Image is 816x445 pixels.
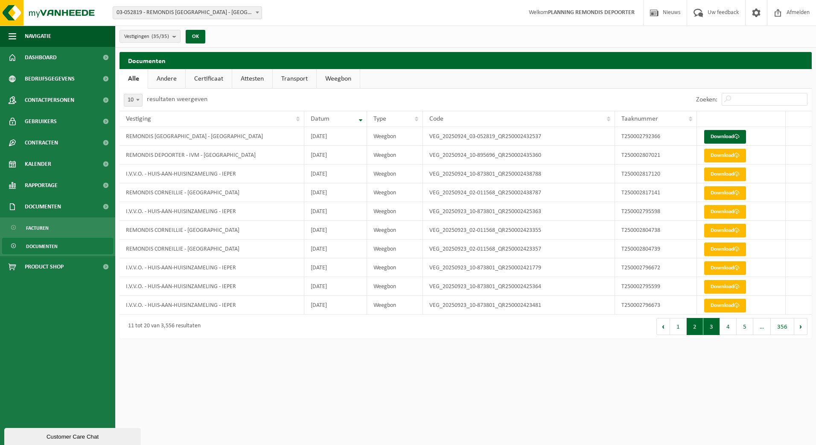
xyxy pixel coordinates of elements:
[119,240,304,258] td: REMONDIS CORNEILLIE - [GEOGRAPHIC_DATA]
[367,202,423,221] td: Weegbon
[704,168,746,181] a: Download
[311,116,329,122] span: Datum
[304,296,367,315] td: [DATE]
[186,69,232,89] a: Certificaat
[2,220,113,236] a: Facturen
[615,165,697,183] td: T250002817120
[615,240,697,258] td: T250002804739
[423,240,615,258] td: VEG_20250923_02-011568_QR250002423357
[656,318,670,335] button: Previous
[615,183,697,202] td: T250002817141
[615,277,697,296] td: T250002795599
[367,240,423,258] td: Weegbon
[771,318,794,335] button: 356
[704,186,746,200] a: Download
[25,132,58,153] span: Contracten
[25,175,58,196] span: Rapportage
[147,96,207,103] label: resultaten weergeven
[367,221,423,240] td: Weegbon
[704,224,746,237] a: Download
[25,256,64,277] span: Product Shop
[25,111,57,132] span: Gebruikers
[753,318,771,335] span: …
[317,69,360,89] a: Weegbon
[124,94,143,107] span: 10
[615,221,697,240] td: T250002804738
[25,47,57,68] span: Dashboard
[273,69,316,89] a: Transport
[737,318,753,335] button: 5
[119,296,304,315] td: I.V.V.O. - HUIS-AAN-HUISINZAMELING - IEPER
[704,261,746,275] a: Download
[119,52,812,69] h2: Documenten
[119,165,304,183] td: I.V.V.O. - HUIS-AAN-HUISINZAMELING - IEPER
[704,149,746,162] a: Download
[615,127,697,146] td: T250002792366
[4,426,143,445] iframe: chat widget
[304,221,367,240] td: [DATE]
[423,165,615,183] td: VEG_20250924_10-873801_QR250002438788
[148,69,185,89] a: Andere
[423,296,615,315] td: VEG_20250923_10-873801_QR250002423481
[304,127,367,146] td: [DATE]
[26,238,58,254] span: Documenten
[367,183,423,202] td: Weegbon
[429,116,443,122] span: Code
[794,318,807,335] button: Next
[26,220,49,236] span: Facturen
[548,9,635,16] strong: PLANNING REMONDIS DEPOORTER
[119,69,148,89] a: Alle
[119,30,181,43] button: Vestigingen(35/35)
[119,258,304,277] td: I.V.V.O. - HUIS-AAN-HUISINZAMELING - IEPER
[704,299,746,312] a: Download
[25,68,75,90] span: Bedrijfsgegevens
[152,34,169,39] count: (35/35)
[232,69,272,89] a: Attesten
[126,116,151,122] span: Vestiging
[423,202,615,221] td: VEG_20250923_10-873801_QR250002425363
[119,277,304,296] td: I.V.V.O. - HUIS-AAN-HUISINZAMELING - IEPER
[304,202,367,221] td: [DATE]
[670,318,687,335] button: 1
[704,205,746,219] a: Download
[119,146,304,165] td: REMONDIS DEPOORTER - IVM - [GEOGRAPHIC_DATA]
[373,116,386,122] span: Type
[119,221,304,240] td: REMONDIS CORNEILLIE - [GEOGRAPHIC_DATA]
[703,318,720,335] button: 3
[615,296,697,315] td: T250002796673
[119,202,304,221] td: I.V.V.O. - HUIS-AAN-HUISINZAMELING - IEPER
[304,258,367,277] td: [DATE]
[367,277,423,296] td: Weegbon
[423,258,615,277] td: VEG_20250923_10-873801_QR250002421779
[704,243,746,256] a: Download
[704,280,746,294] a: Download
[696,96,717,103] label: Zoeken:
[124,30,169,43] span: Vestigingen
[367,146,423,165] td: Weegbon
[615,258,697,277] td: T250002796672
[25,26,51,47] span: Navigatie
[367,258,423,277] td: Weegbon
[687,318,703,335] button: 2
[720,318,737,335] button: 4
[367,165,423,183] td: Weegbon
[423,183,615,202] td: VEG_20250924_02-011568_QR250002438787
[186,30,205,43] button: OK
[615,146,697,165] td: T250002807021
[423,277,615,296] td: VEG_20250923_10-873801_QR250002425364
[423,127,615,146] td: VEG_20250924_03-052819_QR250002432537
[119,183,304,202] td: REMONDIS CORNEILLIE - [GEOGRAPHIC_DATA]
[423,146,615,165] td: VEG_20250924_10-895696_QR250002435360
[124,319,201,334] div: 11 tot 20 van 3,556 resultaten
[113,6,262,19] span: 03-052819 - REMONDIS WEST-VLAANDEREN - OOSTENDE
[304,183,367,202] td: [DATE]
[119,127,304,146] td: REMONDIS [GEOGRAPHIC_DATA] - [GEOGRAPHIC_DATA]
[304,146,367,165] td: [DATE]
[423,221,615,240] td: VEG_20250923_02-011568_QR250002423355
[25,196,61,217] span: Documenten
[367,127,423,146] td: Weegbon
[25,153,51,175] span: Kalender
[2,238,113,254] a: Documenten
[615,202,697,221] td: T250002795598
